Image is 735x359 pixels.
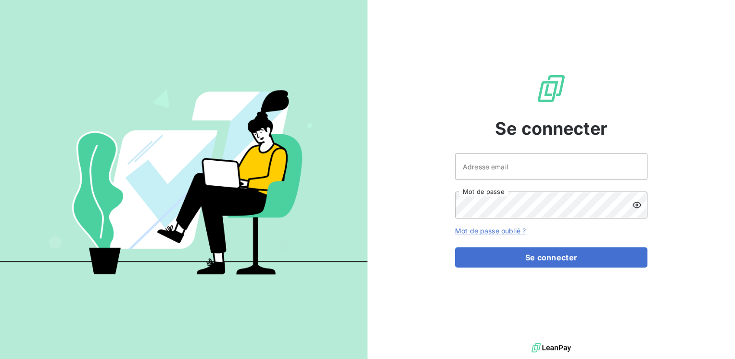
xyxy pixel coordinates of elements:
[455,227,526,235] a: Mot de passe oublié ?
[455,247,647,268] button: Se connecter
[532,341,571,355] img: logo
[455,153,647,180] input: placeholder
[495,115,608,141] span: Se connecter
[536,73,567,104] img: Logo LeanPay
